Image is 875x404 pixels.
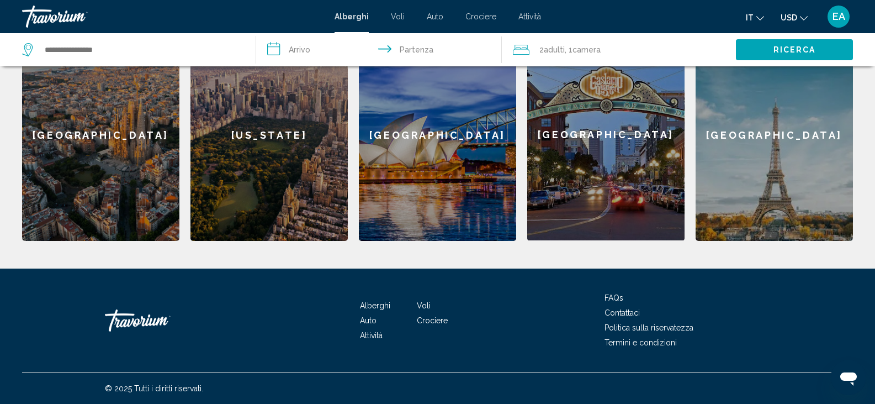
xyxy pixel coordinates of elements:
[256,33,501,66] button: Check in and out dates
[781,9,808,25] button: Change currency
[417,301,431,310] a: Voli
[417,316,448,325] a: Crociere
[360,331,383,340] a: Attività
[22,29,179,241] a: [GEOGRAPHIC_DATA]
[190,29,348,241] a: [US_STATE]
[105,304,215,337] a: Travorium
[544,45,565,54] span: Adulti
[781,13,797,22] span: USD
[391,12,405,21] a: Voli
[502,33,736,66] button: Travelers: 2 adults, 0 children
[824,5,853,28] button: User Menu
[527,29,685,241] a: [GEOGRAPHIC_DATA]
[22,6,324,28] a: Travorium
[746,13,754,22] span: it
[359,29,516,241] a: [GEOGRAPHIC_DATA]
[736,39,853,60] button: Ricerca
[427,12,443,21] a: Auto
[746,9,764,25] button: Change language
[832,11,845,22] span: EA
[604,338,677,347] a: Termini e condizioni
[465,12,496,21] a: Crociere
[604,293,623,302] a: FAQs
[360,301,390,310] a: Alberghi
[831,360,866,395] iframe: Pulsante per aprire la finestra di messaggistica
[527,29,685,240] div: [GEOGRAPHIC_DATA]
[360,316,376,325] a: Auto
[565,42,601,57] span: , 1
[105,384,203,393] span: © 2025 Tutti i diritti riservati.
[572,45,601,54] span: Camera
[604,323,693,332] a: Politica sulla riservatezza
[518,12,541,21] a: Attività
[696,29,853,241] a: [GEOGRAPHIC_DATA]
[773,46,816,55] span: Ricerca
[604,308,640,317] a: Contattaci
[539,42,565,57] span: 2
[335,12,369,21] a: Alberghi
